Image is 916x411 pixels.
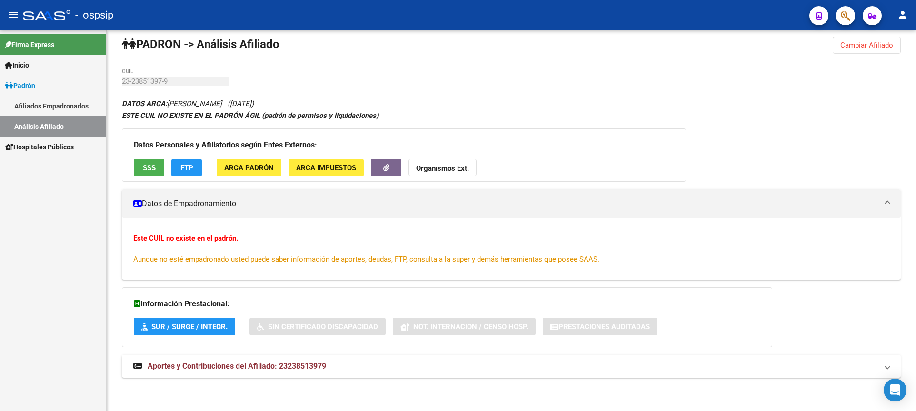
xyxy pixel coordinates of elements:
[5,60,29,70] span: Inicio
[228,99,254,108] span: ([DATE])
[833,37,901,54] button: Cambiar Afiliado
[122,355,901,378] mat-expansion-panel-header: Aportes y Contribuciones del Afiliado: 23238513979
[413,323,528,331] span: Not. Internacion / Censo Hosp.
[8,9,19,20] mat-icon: menu
[122,38,279,51] strong: PADRON -> Análisis Afiliado
[408,159,477,176] button: Organismos Ext.
[5,39,54,50] span: Firma Express
[75,5,113,26] span: - ospsip
[897,9,908,20] mat-icon: person
[133,234,238,243] strong: Este CUIL no existe en el padrón.
[5,80,35,91] span: Padrón
[249,318,386,335] button: Sin Certificado Discapacidad
[217,159,281,176] button: ARCA Padrón
[122,189,901,218] mat-expansion-panel-header: Datos de Empadronamiento
[296,164,356,172] span: ARCA Impuestos
[122,99,222,108] span: [PERSON_NAME]
[122,218,901,280] div: Datos de Empadronamiento
[5,142,74,152] span: Hospitales Públicos
[268,323,378,331] span: Sin Certificado Discapacidad
[148,362,326,371] span: Aportes y Contribuciones del Afiliado: 23238513979
[180,164,193,172] span: FTP
[122,99,167,108] strong: DATOS ARCA:
[840,41,893,49] span: Cambiar Afiliado
[133,198,878,209] mat-panel-title: Datos de Empadronamiento
[558,323,650,331] span: Prestaciones Auditadas
[151,323,228,331] span: SUR / SURGE / INTEGR.
[134,318,235,335] button: SUR / SURGE / INTEGR.
[289,159,364,176] button: ARCA Impuestos
[122,111,378,120] strong: ESTE CUIL NO EXISTE EN EL PADRÓN ÁGIL (padrón de permisos y liquidaciones)
[134,138,674,152] h3: Datos Personales y Afiliatorios según Entes Externos:
[884,379,906,401] div: Open Intercom Messenger
[143,164,156,172] span: SSS
[416,164,469,173] strong: Organismos Ext.
[393,318,536,335] button: Not. Internacion / Censo Hosp.
[171,159,202,176] button: FTP
[133,255,599,264] span: Aunque no esté empadronado usted puede saber información de aportes, deudas, FTP, consulta a la s...
[134,297,760,311] h3: Información Prestacional:
[224,164,274,172] span: ARCA Padrón
[134,159,164,176] button: SSS
[543,318,657,335] button: Prestaciones Auditadas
